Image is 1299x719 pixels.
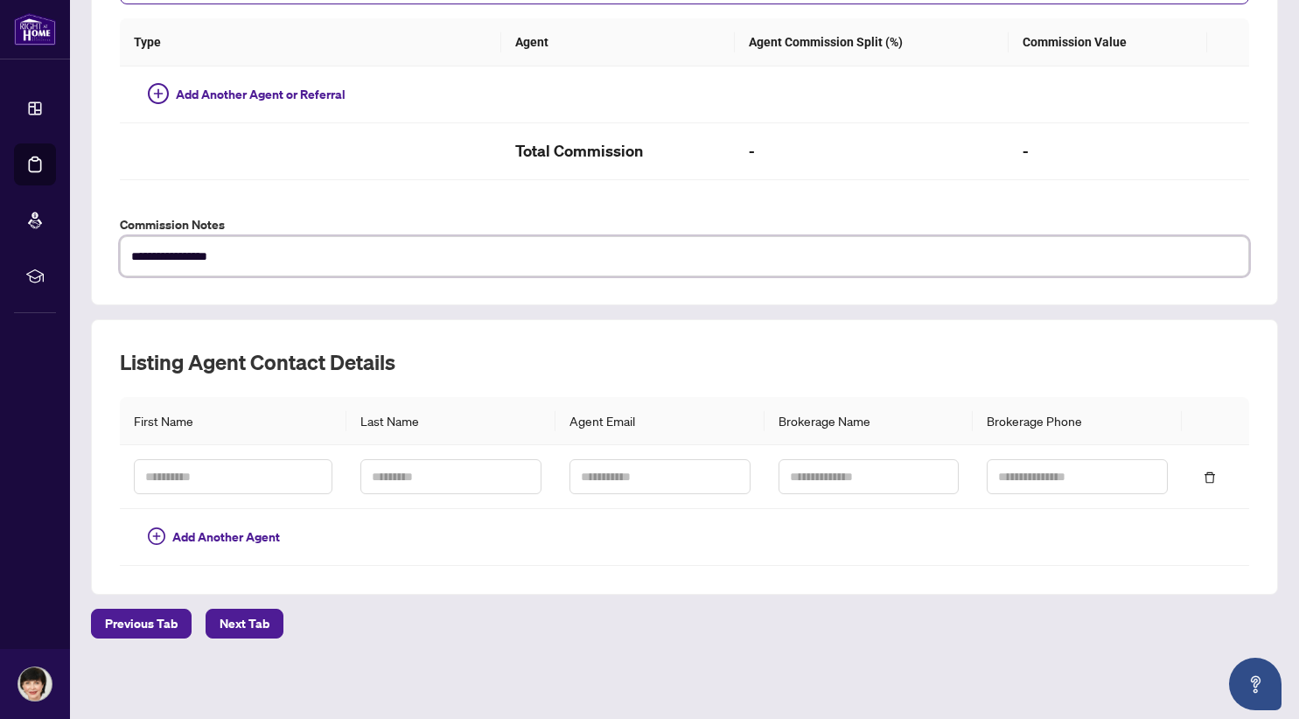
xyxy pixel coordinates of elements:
[220,610,269,638] span: Next Tab
[172,527,280,547] span: Add Another Agent
[91,609,192,639] button: Previous Tab
[148,83,169,104] span: plus-circle
[134,523,294,551] button: Add Another Agent
[148,527,165,545] span: plus-circle
[765,397,974,445] th: Brokerage Name
[120,18,501,66] th: Type
[973,397,1182,445] th: Brokerage Phone
[501,18,736,66] th: Agent
[346,397,555,445] th: Last Name
[18,667,52,701] img: Profile Icon
[555,397,765,445] th: Agent Email
[120,348,1249,376] h2: Listing Agent Contact Details
[105,610,178,638] span: Previous Tab
[1229,658,1282,710] button: Open asap
[1204,471,1216,484] span: delete
[206,609,283,639] button: Next Tab
[1009,18,1207,66] th: Commission Value
[515,137,722,165] h2: Total Commission
[1023,137,1193,165] h2: -
[749,137,995,165] h2: -
[120,215,1249,234] label: Commission Notes
[735,18,1009,66] th: Agent Commission Split (%)
[14,13,56,45] img: logo
[134,80,360,108] button: Add Another Agent or Referral
[120,397,346,445] th: First Name
[176,85,346,104] span: Add Another Agent or Referral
